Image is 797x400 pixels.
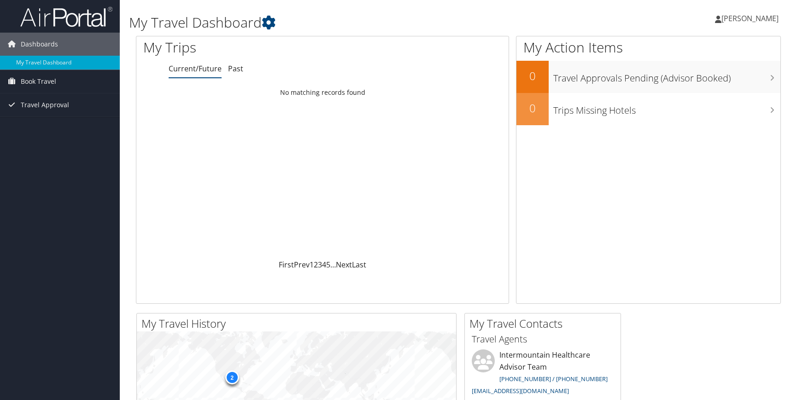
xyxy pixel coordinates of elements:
[279,260,294,270] a: First
[516,100,549,116] h2: 0
[467,349,618,399] li: Intermountain Healthcare Advisor Team
[516,93,780,125] a: 0Trips Missing Hotels
[21,33,58,56] span: Dashboards
[469,316,621,331] h2: My Travel Contacts
[472,333,614,346] h3: Travel Agents
[553,99,780,117] h3: Trips Missing Hotels
[330,260,336,270] span: …
[516,61,780,93] a: 0Travel Approvals Pending (Advisor Booked)
[322,260,326,270] a: 4
[225,371,239,384] div: 2
[352,260,366,270] a: Last
[314,260,318,270] a: 2
[721,13,779,23] span: [PERSON_NAME]
[553,67,780,85] h3: Travel Approvals Pending (Advisor Booked)
[136,84,509,101] td: No matching records found
[129,13,568,32] h1: My Travel Dashboard
[336,260,352,270] a: Next
[715,5,788,32] a: [PERSON_NAME]
[169,64,222,74] a: Current/Future
[516,68,549,84] h2: 0
[294,260,310,270] a: Prev
[228,64,243,74] a: Past
[318,260,322,270] a: 3
[472,387,569,395] a: [EMAIL_ADDRESS][DOMAIN_NAME]
[21,70,56,93] span: Book Travel
[499,375,608,383] a: [PHONE_NUMBER] / [PHONE_NUMBER]
[516,38,780,57] h1: My Action Items
[326,260,330,270] a: 5
[21,93,69,116] span: Travel Approval
[310,260,314,270] a: 1
[143,38,347,57] h1: My Trips
[141,316,456,331] h2: My Travel History
[20,6,112,28] img: airportal-logo.png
